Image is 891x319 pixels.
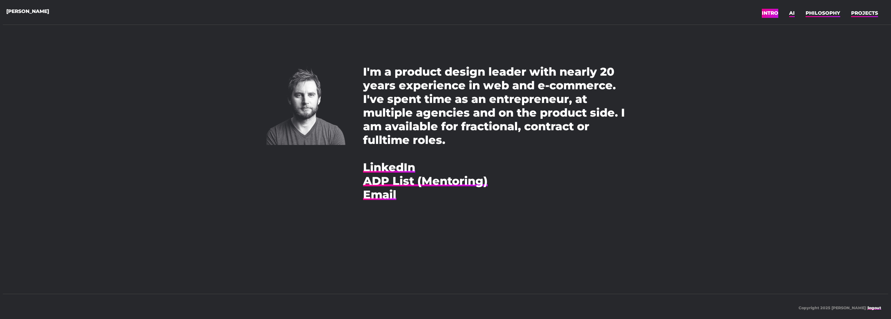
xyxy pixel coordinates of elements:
[851,8,878,18] a: PROJECTS
[363,174,488,188] a: ADP List (Mentoring)
[762,8,778,18] a: INTRO
[789,8,795,18] a: AI
[266,65,625,201] p: I'm a product design leader with nearly 20 years experience in web and e-commerce. I've spent tim...
[792,298,888,318] p: Copyright 2025 [PERSON_NAME] |
[6,6,49,16] a: [PERSON_NAME]
[868,305,881,310] a: logout
[806,8,840,18] a: PHILOSOPHY
[363,160,415,174] a: LinkedIn
[363,188,396,201] a: Email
